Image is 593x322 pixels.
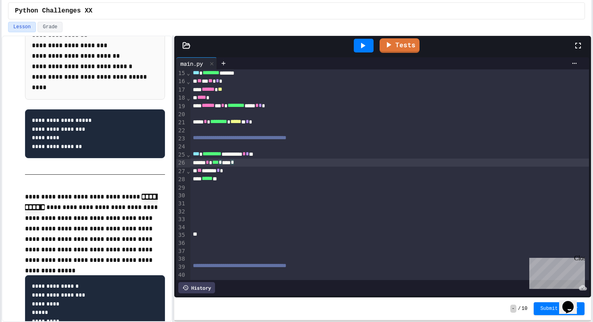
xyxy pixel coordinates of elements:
div: 35 [176,231,186,239]
button: Grade [38,22,63,32]
span: 10 [522,305,527,312]
div: Chat with us now!Close [3,3,56,51]
div: 33 [176,215,186,224]
a: Tests [380,38,420,53]
div: 24 [176,143,186,151]
div: 23 [176,135,186,143]
div: 15 [176,69,186,77]
div: 21 [176,119,186,127]
div: 39 [176,263,186,271]
button: Submit Answer [534,302,585,315]
span: - [510,305,516,313]
iframe: chat widget [526,255,585,289]
div: 30 [176,192,186,200]
span: Fold line [186,70,190,76]
div: 29 [176,184,186,192]
span: Fold line [186,168,190,174]
button: Lesson [8,22,36,32]
div: 41 [176,279,186,287]
div: 37 [176,247,186,255]
div: 25 [176,151,186,159]
div: 36 [176,239,186,247]
div: 32 [176,208,186,216]
span: Fold line [186,95,190,101]
div: 18 [176,94,186,102]
div: 40 [176,271,186,279]
div: 22 [176,127,186,135]
span: Fold line [186,151,190,158]
div: 31 [176,200,186,208]
div: 28 [176,176,186,184]
div: 27 [176,167,186,176]
div: main.py [176,59,207,68]
div: 16 [176,77,186,86]
div: 19 [176,102,186,111]
div: History [178,282,215,293]
div: 38 [176,255,186,263]
div: 20 [176,111,186,119]
div: 34 [176,224,186,232]
span: Fold line [186,78,190,85]
div: main.py [176,57,217,69]
span: Submit Answer [540,305,578,312]
div: 17 [176,86,186,94]
div: 26 [176,159,186,167]
span: / [518,305,521,312]
span: Python Challenges XX [15,6,92,16]
iframe: chat widget [559,290,585,314]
